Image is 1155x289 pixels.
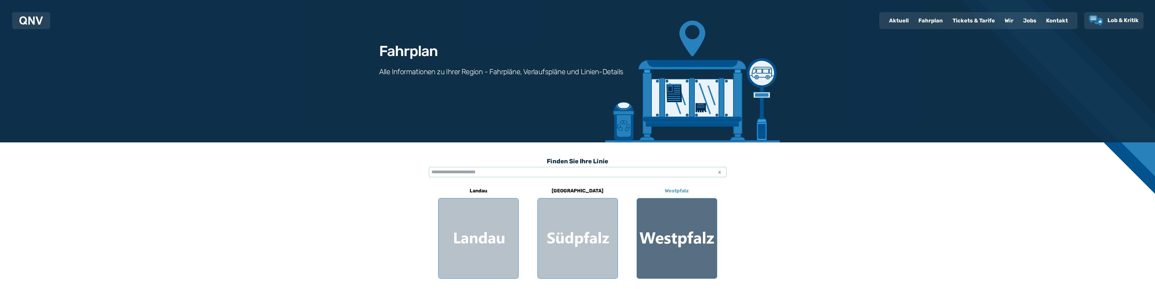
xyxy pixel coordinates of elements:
[19,16,43,25] img: QNV Logo
[1018,13,1041,28] a: Jobs
[948,13,1000,28] a: Tickets & Tarife
[438,184,519,279] a: Landau Region Landau
[19,15,43,27] a: QNV Logo
[379,67,623,77] h3: Alle Informationen zu Ihrer Region - Fahrpläne, Verlaufspläne und Linien-Details
[549,186,606,196] h6: [GEOGRAPHIC_DATA]
[467,186,490,196] h6: Landau
[662,186,691,196] h6: Westpfalz
[537,184,618,279] a: [GEOGRAPHIC_DATA] Region Südpfalz
[1000,13,1018,28] a: Wir
[1107,17,1139,24] span: Lob & Kritik
[914,13,948,28] a: Fahrplan
[1041,13,1073,28] a: Kontakt
[716,168,724,176] span: x
[379,44,438,58] h1: Fahrplan
[637,184,717,279] a: Westpfalz Region Westpfalz
[884,13,914,28] a: Aktuell
[429,154,727,168] h3: Finden Sie Ihre Linie
[1089,15,1139,26] a: Lob & Kritik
